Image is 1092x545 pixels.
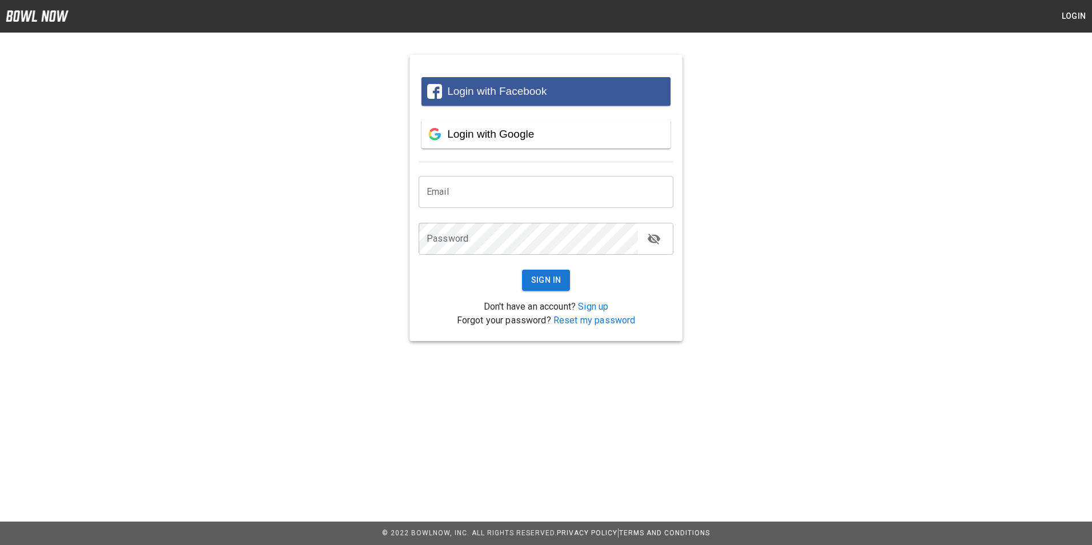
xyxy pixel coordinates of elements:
button: Login [1055,6,1092,27]
a: Privacy Policy [557,529,617,537]
button: toggle password visibility [643,227,665,250]
button: Login with Facebook [421,77,671,106]
span: Login with Google [447,128,534,140]
span: Login with Facebook [447,85,547,97]
a: Terms and Conditions [619,529,710,537]
button: Login with Google [421,120,671,149]
span: © 2022 BowlNow, Inc. All Rights Reserved. [382,529,557,537]
p: Don't have an account? [419,300,673,314]
p: Forgot your password? [419,314,673,327]
a: Sign up [578,301,608,312]
a: Reset my password [553,315,636,326]
button: Sign In [522,270,571,291]
img: logo [6,10,69,22]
